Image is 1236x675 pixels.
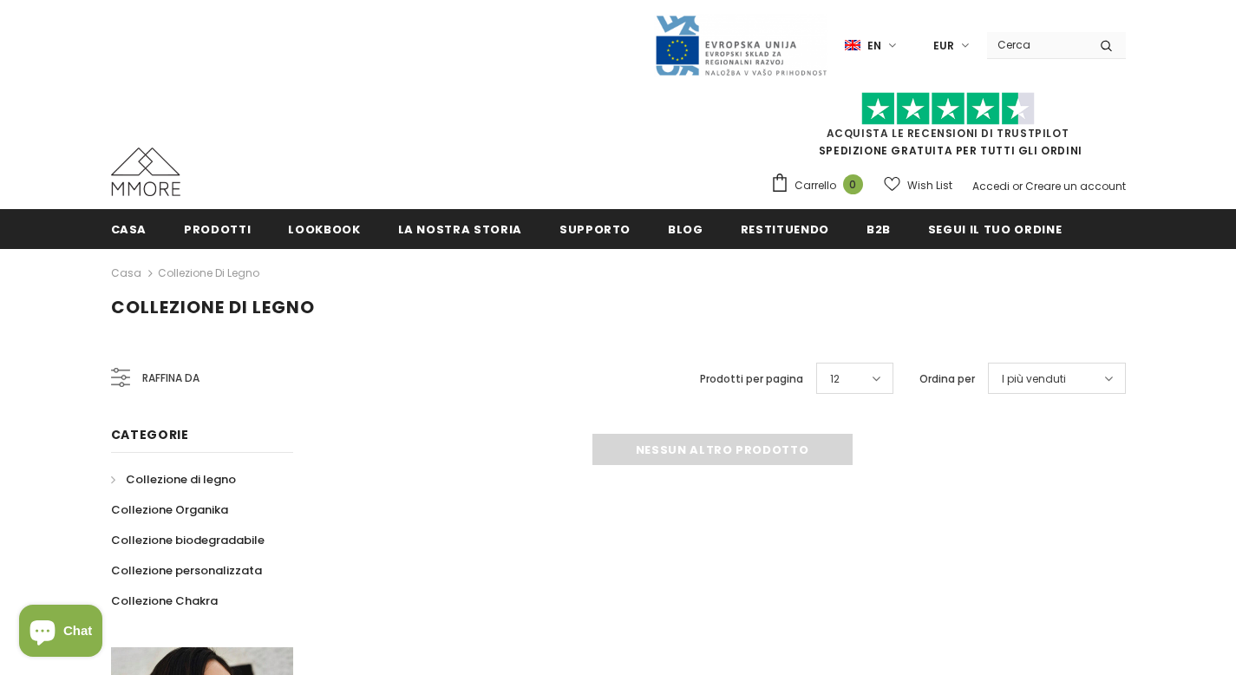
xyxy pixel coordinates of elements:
[1012,179,1023,193] span: or
[111,295,315,319] span: Collezione di legno
[111,263,141,284] a: Casa
[288,221,360,238] span: Lookbook
[741,221,829,238] span: Restituendo
[845,38,860,53] img: i-lang-1.png
[398,209,522,248] a: La nostra storia
[142,369,199,388] span: Raffina da
[867,37,881,55] span: en
[861,92,1035,126] img: Fidati di Pilot Stars
[14,605,108,661] inbox-online-store-chat: Shopify online store chat
[184,221,251,238] span: Prodotti
[111,555,262,586] a: Collezione personalizzata
[111,221,147,238] span: Casa
[928,221,1062,238] span: Segui il tuo ordine
[668,209,703,248] a: Blog
[111,586,218,616] a: Collezione Chakra
[907,177,952,194] span: Wish List
[654,14,827,77] img: Javni Razpis
[111,593,218,609] span: Collezione Chakra
[928,209,1062,248] a: Segui il tuo ordine
[795,177,836,194] span: Carrello
[111,501,228,518] span: Collezione Organika
[867,209,891,248] a: B2B
[867,221,891,238] span: B2B
[933,37,954,55] span: EUR
[111,147,180,196] img: Casi MMORE
[668,221,703,238] span: Blog
[111,532,265,548] span: Collezione biodegradabile
[830,370,840,388] span: 12
[111,426,189,443] span: Categorie
[111,209,147,248] a: Casa
[398,221,522,238] span: La nostra storia
[158,265,259,280] a: Collezione di legno
[843,174,863,194] span: 0
[987,32,1087,57] input: Search Site
[111,464,236,495] a: Collezione di legno
[741,209,829,248] a: Restituendo
[559,209,631,248] a: supporto
[770,173,872,199] a: Carrello 0
[1002,370,1066,388] span: I più venduti
[654,37,827,52] a: Javni Razpis
[184,209,251,248] a: Prodotti
[827,126,1069,141] a: Acquista le recensioni di TrustPilot
[884,170,952,200] a: Wish List
[770,100,1126,158] span: SPEDIZIONE GRATUITA PER TUTTI GLI ORDINI
[288,209,360,248] a: Lookbook
[919,370,975,388] label: Ordina per
[111,495,228,525] a: Collezione Organika
[559,221,631,238] span: supporto
[126,471,236,488] span: Collezione di legno
[111,562,262,579] span: Collezione personalizzata
[111,525,265,555] a: Collezione biodegradabile
[1025,179,1126,193] a: Creare un account
[700,370,803,388] label: Prodotti per pagina
[972,179,1010,193] a: Accedi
